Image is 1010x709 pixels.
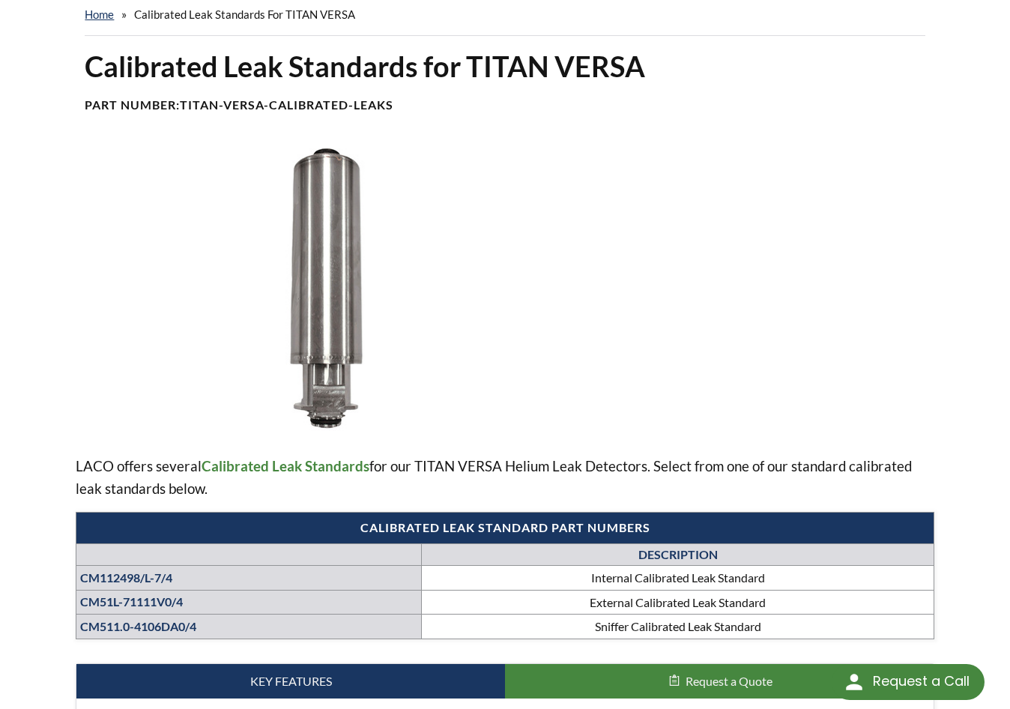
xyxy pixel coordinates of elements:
[76,148,578,431] img: TITAN VERSA Leak Standard
[422,590,934,615] td: External Calibrated Leak Standard
[422,543,934,565] th: DESCRIPTION
[85,97,925,113] h4: Part Number:
[76,590,422,615] th: CM51L-71111V0/4
[842,670,866,694] img: round button
[76,664,505,699] a: Key Features
[76,566,422,591] th: CM112498/L-7/4
[84,520,925,536] h4: Calibrated Leak Standard Part Numbers
[832,664,985,700] div: Request a Call
[505,664,934,699] button: Request a Quote
[422,615,934,639] td: Sniffer Calibrated Leak Standard
[180,97,393,112] b: TITAN-VERSA-Calibrated-Leaks
[85,48,925,85] h1: Calibrated Leak Standards for TITAN VERSA
[134,7,355,21] span: Calibrated Leak Standards for TITAN VERSA
[202,457,369,474] span: Calibrated Leak Standards
[422,566,934,591] td: Internal Calibrated Leak Standard
[686,674,772,688] span: Request a Quote
[76,615,422,639] th: CM511.0-4106DA0/4
[873,664,970,699] div: Request a Call
[76,455,934,500] p: LACO offers several for our TITAN VERSA Helium Leak Detectors. Select from one of our standard ca...
[85,7,114,21] a: home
